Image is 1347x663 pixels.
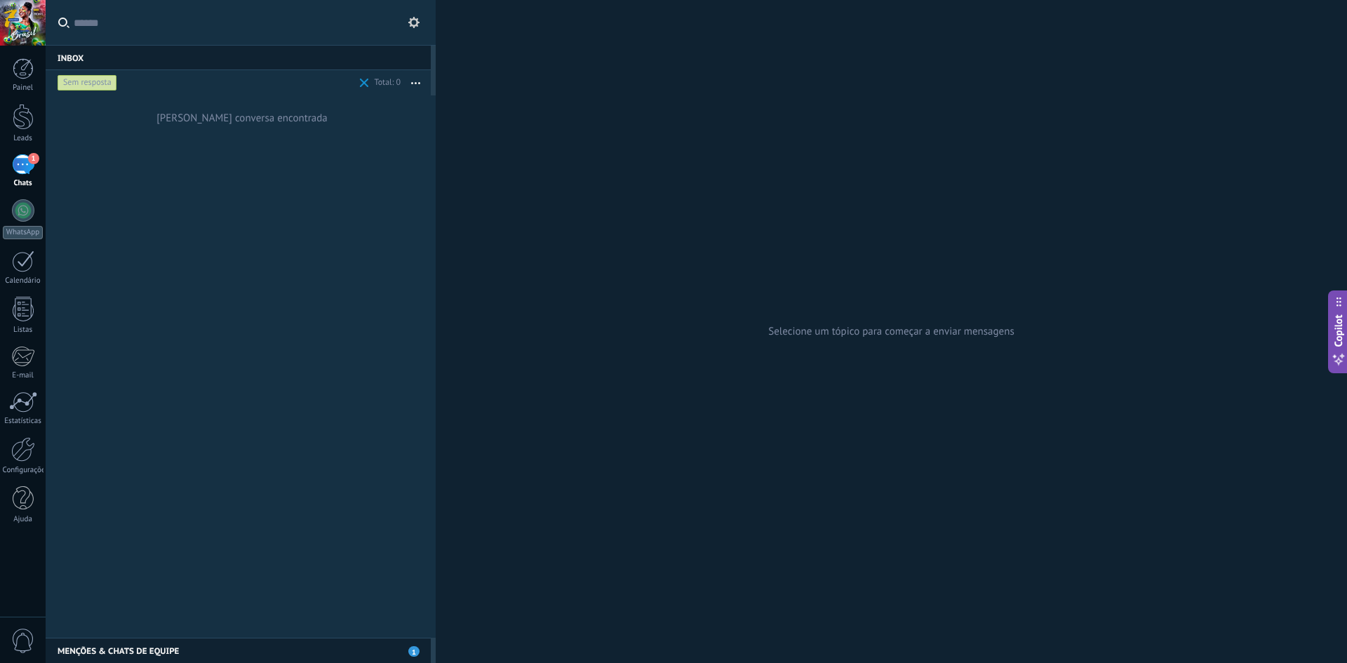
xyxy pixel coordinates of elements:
div: Sem resposta [58,74,117,91]
span: 1 [408,646,420,657]
div: Listas [3,326,43,335]
div: WhatsApp [3,226,43,239]
div: Leads [3,134,43,143]
div: Estatísticas [3,417,43,426]
div: Configurações [3,466,43,475]
span: Copilot [1332,314,1346,347]
div: Menções & Chats de equipe [46,638,431,663]
div: E-mail [3,371,43,380]
div: Inbox [46,45,431,70]
div: [PERSON_NAME] conversa encontrada [156,112,328,125]
div: Ajuda [3,515,43,524]
div: Painel [3,83,43,93]
div: Chats [3,179,43,188]
div: Total: 0 [369,76,401,90]
button: Mais [401,70,431,95]
span: 1 [28,153,39,164]
div: Calendário [3,276,43,286]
